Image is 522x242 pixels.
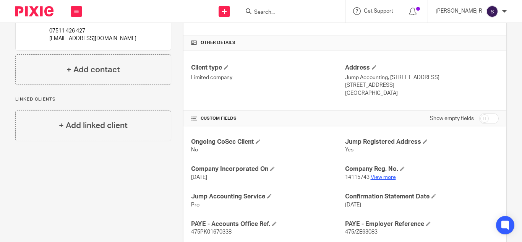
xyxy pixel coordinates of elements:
h4: Jump Accounting Service [191,193,345,201]
h4: Confirmation Statement Date [345,193,499,201]
span: Pro [191,202,199,208]
p: [EMAIL_ADDRESS][DOMAIN_NAME] [49,35,142,42]
span: Other details [201,40,235,46]
h4: Jump Registered Address [345,138,499,146]
h4: Address [345,64,499,72]
p: [GEOGRAPHIC_DATA] [345,89,499,97]
h4: + Add linked client [59,120,128,132]
h4: Company Incorporated On [191,165,345,173]
a: View more [371,175,396,180]
span: Get Support [364,8,393,14]
p: Linked clients [15,96,171,102]
h4: PAYE - Accounts Office Ref. [191,220,345,228]
span: 14115743 [345,175,370,180]
span: [DATE] [191,175,207,180]
img: svg%3E [486,5,498,18]
span: Yes [345,147,353,153]
span: No [191,147,198,153]
label: Show empty fields [430,115,474,122]
h4: + Add contact [66,64,120,76]
h4: Client type [191,64,345,72]
h4: CUSTOM FIELDS [191,115,345,122]
h4: PAYE - Employer Reference [345,220,499,228]
p: Jump Accounting, [STREET_ADDRESS] [345,74,499,81]
p: [STREET_ADDRESS] [345,81,499,89]
p: [PERSON_NAME] R [436,7,482,15]
img: Pixie [15,6,53,16]
span: 475/ZE63083 [345,229,378,235]
h4: Ongoing CoSec Client [191,138,345,146]
span: 475PK01670338 [191,229,232,235]
input: Search [253,9,322,16]
p: 07511 426 427 [49,27,142,35]
p: Limited company [191,74,345,81]
span: [DATE] [345,202,361,208]
h4: Company Reg. No. [345,165,499,173]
